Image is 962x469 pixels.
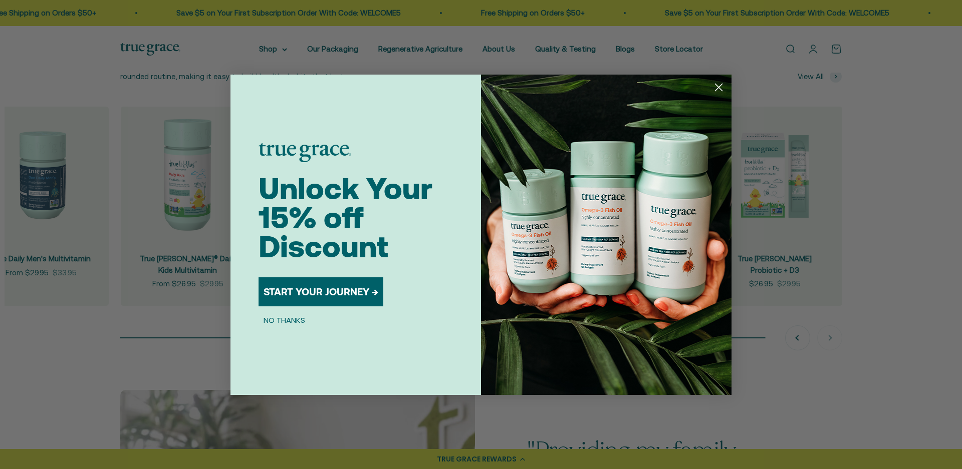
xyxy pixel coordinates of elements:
span: Unlock Your 15% off Discount [259,171,432,264]
button: Close dialog [710,79,728,96]
button: NO THANKS [259,314,310,326]
img: logo placeholder [259,143,351,162]
button: START YOUR JOURNEY → [259,277,383,306]
img: 098727d5-50f8-4f9b-9554-844bb8da1403.jpeg [481,75,732,395]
